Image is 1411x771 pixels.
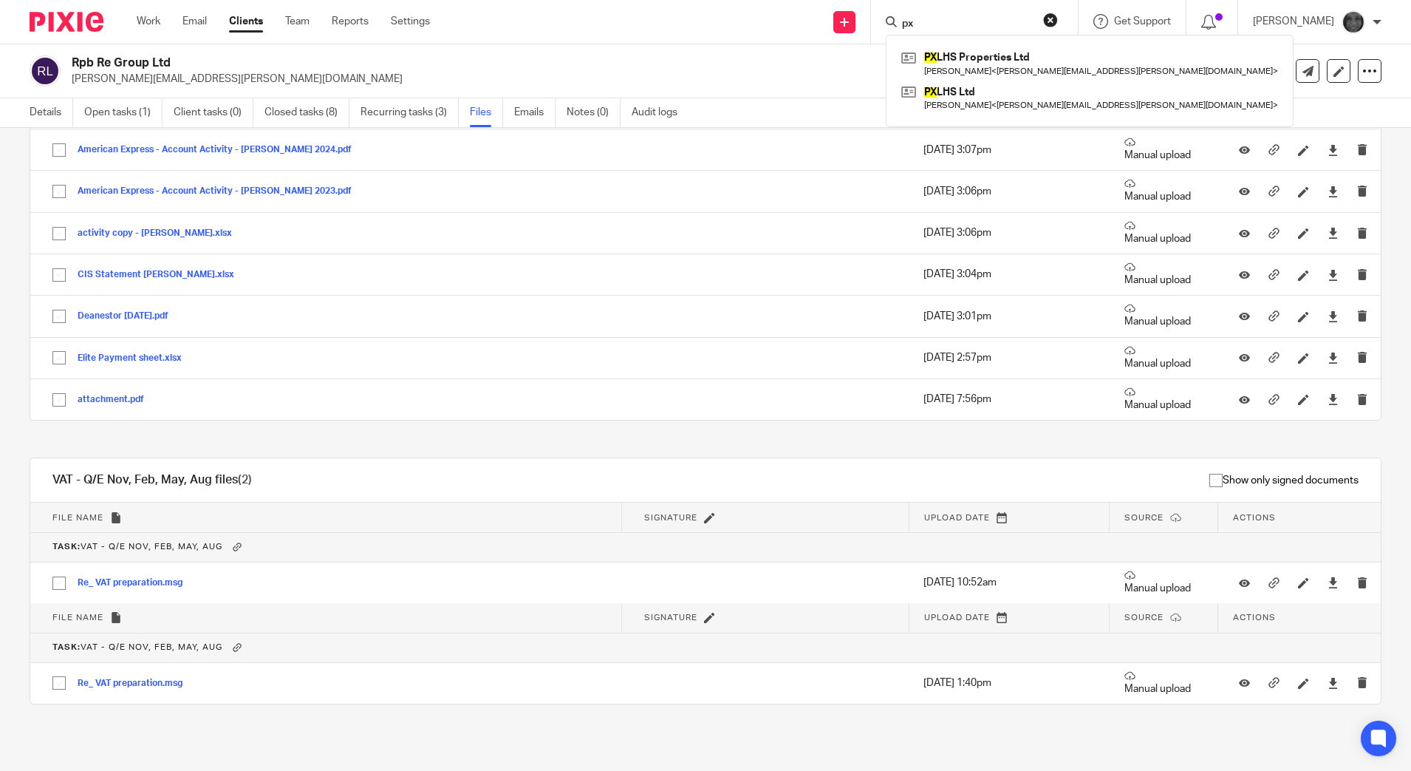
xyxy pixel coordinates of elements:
[1328,309,1339,324] a: Download
[1328,393,1339,407] a: Download
[45,136,73,164] input: Select
[923,575,1094,590] p: [DATE] 10:52am
[45,669,73,697] input: Select
[30,98,73,127] a: Details
[45,220,73,248] input: Select
[470,98,503,127] a: Files
[1209,473,1359,488] span: Show only signed documents
[1328,225,1339,240] a: Download
[78,270,245,280] button: CIS Statement [PERSON_NAME].xlsx
[238,474,252,486] span: (2)
[78,395,155,405] button: attachment.pdf
[1124,514,1164,522] span: Source
[1114,16,1171,27] span: Get Support
[923,350,1094,365] p: [DATE] 2:57pm
[174,98,253,127] a: Client tasks (0)
[644,514,697,522] span: Signature
[1124,387,1203,412] p: Manual upload
[285,14,310,29] a: Team
[52,514,103,522] span: File name
[923,309,1094,324] p: [DATE] 3:01pm
[1328,143,1339,157] a: Download
[45,569,73,597] input: Select
[1124,614,1164,622] span: Source
[264,98,349,127] a: Closed tasks (8)
[1328,268,1339,282] a: Download
[644,614,697,622] span: Signature
[45,177,73,206] input: Select
[78,311,180,322] button: Deanestor [DATE].pdf
[1233,614,1276,622] span: Actions
[78,353,193,364] button: Elite Payment sheet.xlsx
[45,344,73,372] input: Select
[84,98,163,127] a: Open tasks (1)
[391,14,430,29] a: Settings
[52,644,81,652] b: Task:
[1328,184,1339,199] a: Download
[30,55,61,86] img: svg%3E
[78,145,363,155] button: American Express - Account Activity - [PERSON_NAME] 2024.pdf
[137,14,160,29] a: Work
[78,578,194,588] button: Re_ VAT preparation.msg
[924,514,990,522] span: Upload date
[1124,137,1203,163] p: Manual upload
[1124,570,1203,596] p: Manual upload
[923,184,1094,199] p: [DATE] 3:06pm
[52,543,81,551] b: Task:
[78,679,194,689] button: Re_ VAT preparation.msg
[567,98,621,127] a: Notes (0)
[78,186,363,197] button: American Express - Account Activity - [PERSON_NAME] 2023.pdf
[1328,676,1339,690] a: Download
[332,14,369,29] a: Reports
[514,98,556,127] a: Emails
[924,614,990,622] span: Upload date
[901,18,1034,31] input: Search
[361,98,459,127] a: Recurring tasks (3)
[923,225,1094,240] p: [DATE] 3:06pm
[1253,14,1334,29] p: [PERSON_NAME]
[229,14,263,29] a: Clients
[1342,10,1365,34] img: Snapchat-1387757528.jpg
[1124,178,1203,204] p: Manual upload
[52,614,103,622] span: File name
[30,12,103,32] img: Pixie
[1233,514,1276,522] span: Actions
[52,472,252,488] h1: VAT - Q/E Nov, Feb, May, Aug files
[923,676,1094,690] p: [DATE] 1:40pm
[923,267,1094,282] p: [DATE] 3:04pm
[52,543,222,551] span: VAT - Q/E Nov, Feb, May, Aug
[1328,350,1339,365] a: Download
[1043,13,1058,27] button: Clear
[72,55,959,71] h2: Rpb Re Group Ltd
[45,302,73,330] input: Select
[923,392,1094,407] p: [DATE] 7:56pm
[632,98,689,127] a: Audit logs
[1124,262,1203,288] p: Manual upload
[52,644,222,652] span: VAT - Q/E Nov, Feb, May, Aug
[182,14,207,29] a: Email
[1124,220,1203,246] p: Manual upload
[1328,575,1339,590] a: Download
[45,261,73,289] input: Select
[1124,303,1203,329] p: Manual upload
[923,143,1094,157] p: [DATE] 3:07pm
[72,72,1181,86] p: [PERSON_NAME][EMAIL_ADDRESS][PERSON_NAME][DOMAIN_NAME]
[1124,345,1203,371] p: Manual upload
[78,228,243,239] button: activity copy - [PERSON_NAME].xlsx
[1124,670,1203,696] p: Manual upload
[45,386,73,414] input: Select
